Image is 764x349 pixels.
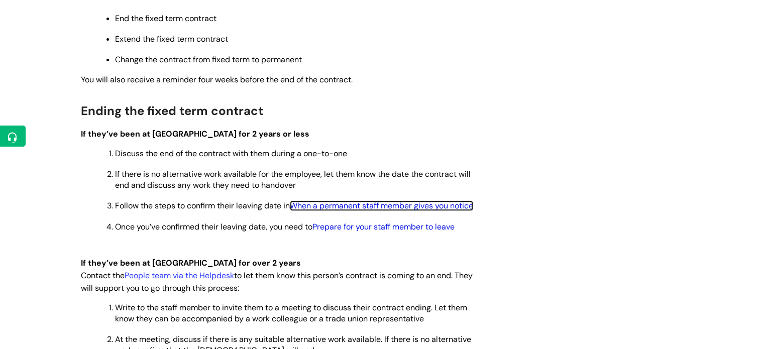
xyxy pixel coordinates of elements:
span: Change the contract from fixed term to permanent [115,54,302,65]
span: If they’ve been at [GEOGRAPHIC_DATA] for 2 years or less [81,129,309,139]
span: Follow the steps to confirm their leaving date in [115,200,475,211]
span: Ending the fixed term contract [81,103,263,119]
span: If they’ve been at [GEOGRAPHIC_DATA] for over 2 years [81,258,301,268]
a: When a permanent staff member gives you notice [290,200,473,211]
a: People team via the Helpdesk [125,270,234,281]
span: End the fixed term contract [115,13,216,24]
span: Once you’ve confirmed their leaving date, you need to [115,221,455,232]
span: Extend the fixed term contract [115,34,228,44]
span: Discuss the end of the contract with them during a one-to-one [115,148,347,159]
span: If there is no alternative work available for the employee, let them know the date the contract w... [115,169,471,190]
span: Write to the staff member to invite them to a meeting to discuss their contract ending. Let them ... [115,302,467,324]
a: Prepare for your staff member to leave [312,221,455,232]
span: You will also receive a reminder four weeks before the end of the contract. [81,74,353,85]
span: Contact the to let them know this person’s contract is coming to an end. They will support you to... [81,270,473,293]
